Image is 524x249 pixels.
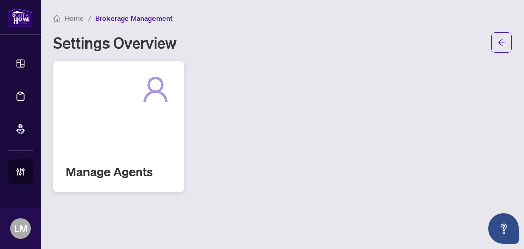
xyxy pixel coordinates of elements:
[14,221,27,236] span: LM
[95,14,173,23] span: Brokerage Management
[498,39,505,46] span: arrow-left
[53,15,60,22] span: home
[88,12,91,24] li: /
[65,163,172,180] h2: Manage Agents
[8,8,33,27] img: logo
[488,213,519,244] button: Open asap
[53,34,177,51] h1: Settings Overview
[64,14,84,23] span: Home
